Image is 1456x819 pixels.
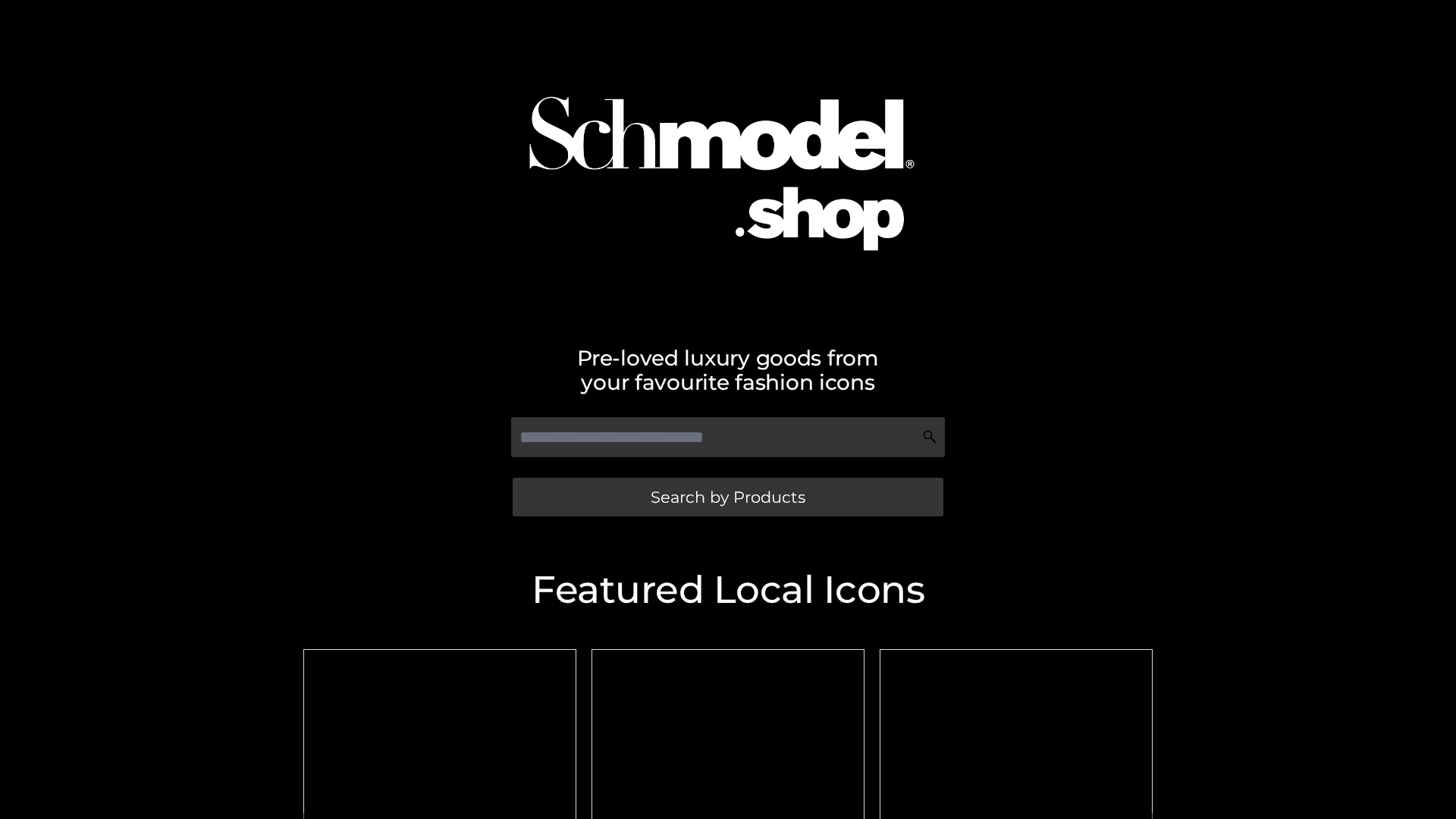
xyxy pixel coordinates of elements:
img: Search Icon [922,429,937,444]
span: Search by Products [651,489,805,505]
a: Search by Products [513,478,943,516]
h2: Pre-loved luxury goods from your favourite fashion icons [296,346,1160,394]
h2: Featured Local Icons​ [296,571,1160,609]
